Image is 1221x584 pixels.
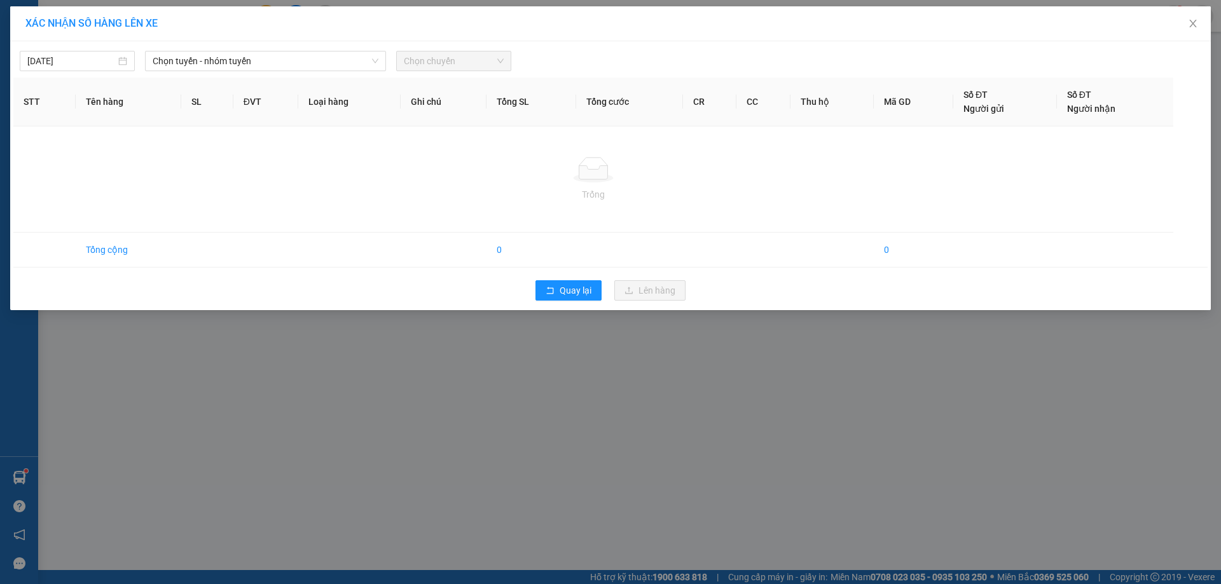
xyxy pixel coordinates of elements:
[614,280,686,301] button: uploadLên hàng
[560,283,591,297] span: Quay lại
[576,78,683,126] th: Tổng cước
[1067,90,1091,100] span: Số ĐT
[298,78,401,126] th: Loại hàng
[874,78,953,126] th: Mã GD
[963,104,1004,114] span: Người gửi
[13,78,76,126] th: STT
[736,78,790,126] th: CC
[486,233,576,268] td: 0
[546,286,555,296] span: rollback
[25,17,158,29] span: XÁC NHẬN SỐ HÀNG LÊN XE
[1175,6,1211,42] button: Close
[1188,18,1198,29] span: close
[371,57,379,65] span: down
[683,78,737,126] th: CR
[153,51,378,71] span: Chọn tuyến - nhóm tuyến
[181,78,233,126] th: SL
[76,78,181,126] th: Tên hàng
[486,78,576,126] th: Tổng SL
[1067,104,1115,114] span: Người nhận
[27,54,116,68] input: 12/09/2025
[874,233,953,268] td: 0
[404,51,504,71] span: Chọn chuyến
[233,78,298,126] th: ĐVT
[963,90,988,100] span: Số ĐT
[790,78,873,126] th: Thu hộ
[24,187,1163,201] div: Trống
[401,78,487,126] th: Ghi chú
[535,280,602,301] button: rollbackQuay lại
[76,233,181,268] td: Tổng cộng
